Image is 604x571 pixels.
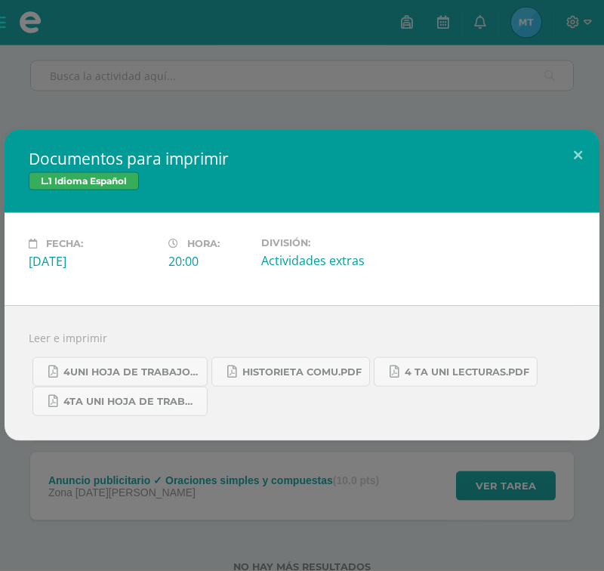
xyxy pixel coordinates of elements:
[32,357,208,387] a: 4UNI hoja de trabajo COMU.pdf
[46,238,83,249] span: Fecha:
[29,148,575,169] h2: Documentos para imprimir
[556,130,599,181] button: Close (Esc)
[32,387,208,416] a: 4ta uni hoja de trabajo comu.pdf
[29,253,156,270] div: [DATE]
[63,366,199,378] span: 4UNI hoja de trabajo COMU.pdf
[168,253,249,270] div: 20:00
[405,366,529,378] span: 4 ta uni lecturas.pdf
[211,357,370,387] a: historieta comu.pdf
[63,396,199,408] span: 4ta uni hoja de trabajo comu.pdf
[242,366,362,378] span: historieta comu.pdf
[261,252,389,269] div: Actividades extras
[187,238,220,249] span: Hora:
[5,306,599,441] div: Leer e imprimir
[374,357,538,387] a: 4 ta uni lecturas.pdf
[29,172,139,190] span: L.1 Idioma Español
[261,237,389,248] label: División:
